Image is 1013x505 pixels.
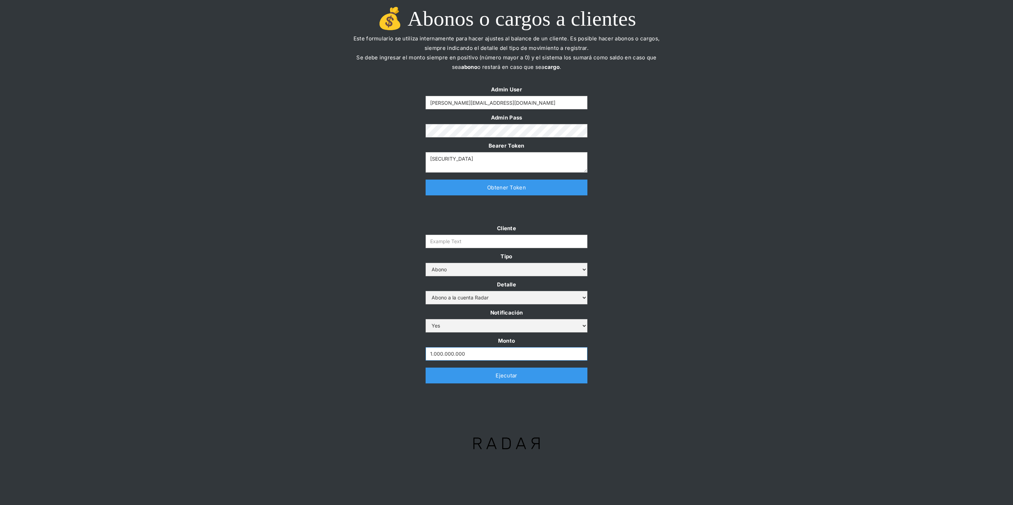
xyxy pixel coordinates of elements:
[426,180,587,195] a: Obtener Token
[461,64,478,70] strong: abono
[426,235,587,248] input: Example Text
[426,141,587,150] label: Bearer Token
[426,336,587,345] label: Monto
[426,224,587,361] form: Form
[426,85,587,94] label: Admin User
[426,368,587,383] a: Ejecutar
[426,308,587,317] label: Notificación
[426,113,587,122] label: Admin Pass
[348,34,665,81] p: Este formulario se utiliza internamente para hacer ajustes al balance de un cliente. Es posible h...
[544,64,560,70] strong: cargo
[426,224,587,233] label: Cliente
[426,280,587,289] label: Detalle
[461,426,551,461] img: Logo Radar
[348,7,665,30] h1: 💰 Abonos o cargos a clientes
[426,347,587,361] input: Monto
[426,85,587,173] form: Form
[426,252,587,261] label: Tipo
[426,96,587,109] input: Example Text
